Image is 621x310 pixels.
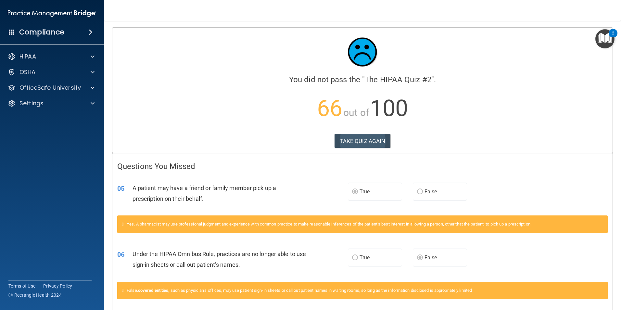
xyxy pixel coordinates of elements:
span: Yes. A pharmacist may use professional judgment and experience with common practice to make reaso... [127,222,531,226]
span: 06 [117,251,124,258]
a: Privacy Policy [43,283,72,289]
span: Under the HIPAA Omnibus Rule, practices are no longer able to use sign-in sheets or call out pati... [133,251,306,268]
button: TAKE QUIZ AGAIN [335,134,391,148]
span: 100 [370,95,408,122]
span: False. , such as physician’s offices, may use patient sign-in sheets or call out patient names in... [127,288,472,293]
div: 2 [612,33,614,42]
h4: Questions You Missed [117,162,608,171]
button: Open Resource Center, 2 new notifications [595,29,615,48]
img: PMB logo [8,7,96,20]
p: OSHA [19,68,36,76]
span: 66 [317,95,342,122]
a: OfficeSafe University [8,84,95,92]
span: False [425,254,437,261]
a: HIPAA [8,53,95,60]
span: 05 [117,185,124,192]
a: Settings [8,99,95,107]
a: covered entities [138,288,169,293]
a: OSHA [8,68,95,76]
span: True [360,254,370,261]
input: False [417,255,423,260]
input: False [417,189,423,194]
span: out of [343,107,369,118]
input: True [352,255,358,260]
h4: You did not pass the " ". [117,75,608,84]
input: True [352,189,358,194]
p: HIPAA [19,53,36,60]
span: False [425,188,437,195]
h4: Compliance [19,28,64,37]
span: The HIPAA Quiz #2 [365,75,431,84]
span: Ⓒ Rectangle Health 2024 [8,292,62,298]
p: OfficeSafe University [19,84,81,92]
span: True [360,188,370,195]
img: sad_face.ecc698e2.jpg [343,32,382,71]
p: Settings [19,99,44,107]
span: A patient may have a friend or family member pick up a prescription on their behalf. [133,185,276,202]
a: Terms of Use [8,283,35,289]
